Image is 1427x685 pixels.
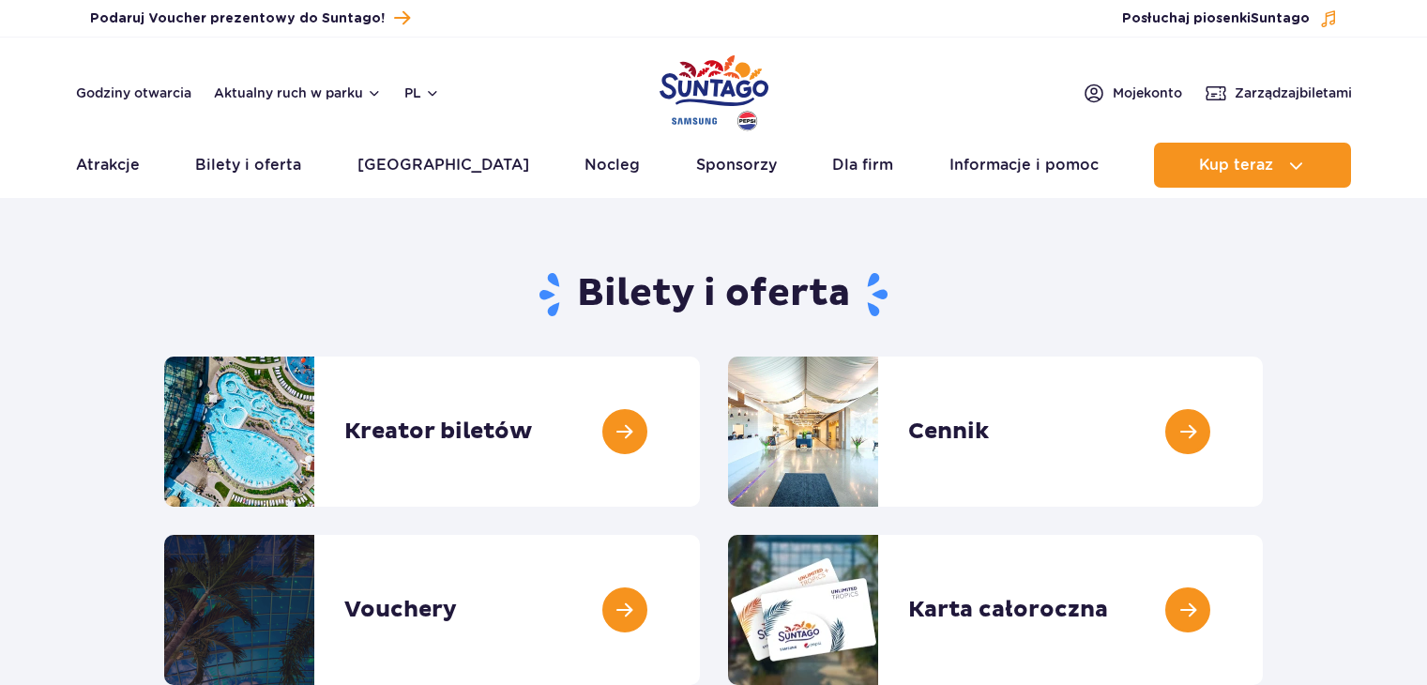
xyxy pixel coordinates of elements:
span: Suntago [1251,12,1310,25]
a: Podaruj Voucher prezentowy do Suntago! [90,6,410,31]
span: Kup teraz [1199,157,1273,174]
button: Aktualny ruch w parku [214,85,382,100]
a: Nocleg [584,143,640,188]
a: Zarządzajbiletami [1205,82,1352,104]
button: Posłuchaj piosenkiSuntago [1122,9,1338,28]
button: Kup teraz [1154,143,1351,188]
span: Podaruj Voucher prezentowy do Suntago! [90,9,385,28]
a: Park of Poland [660,47,768,133]
a: Dla firm [832,143,893,188]
a: Sponsorzy [696,143,777,188]
a: [GEOGRAPHIC_DATA] [357,143,529,188]
span: Posłuchaj piosenki [1122,9,1310,28]
a: Bilety i oferta [195,143,301,188]
button: pl [404,84,440,102]
a: Informacje i pomoc [949,143,1099,188]
span: Moje konto [1113,84,1182,102]
span: Zarządzaj biletami [1235,84,1352,102]
h1: Bilety i oferta [164,270,1263,319]
a: Godziny otwarcia [76,84,191,102]
a: Atrakcje [76,143,140,188]
a: Mojekonto [1083,82,1182,104]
